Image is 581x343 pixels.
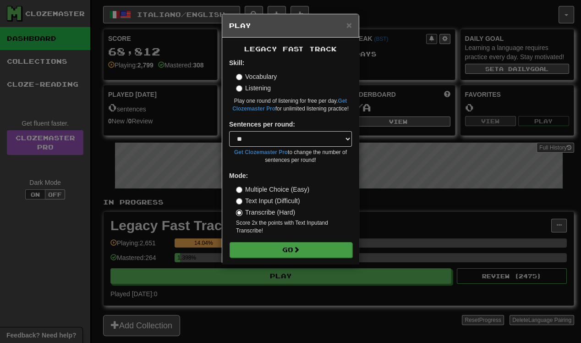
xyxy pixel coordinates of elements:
[234,149,288,155] a: Get Clozemaster Pro
[236,83,271,93] label: Listening
[346,20,352,30] button: Close
[229,172,248,179] strong: Mode:
[236,187,242,193] input: Multiple Choice (Easy)
[236,210,242,216] input: Transcribe (Hard)
[229,97,352,113] small: Play one round of listening for free per day. for unlimited listening practice!
[236,74,242,80] input: Vocabulary
[236,219,352,235] small: Score 2x the points with Text Input and Transcribe !
[236,85,242,92] input: Listening
[229,120,295,129] label: Sentences per round:
[230,242,352,258] button: Go
[236,185,309,194] label: Multiple Choice (Easy)
[229,21,352,30] h5: Play
[236,196,300,205] label: Text Input (Difficult)
[229,59,244,66] strong: Skill:
[236,198,242,205] input: Text Input (Difficult)
[346,20,352,30] span: ×
[229,149,352,164] small: to change the number of sentences per round!
[236,208,295,217] label: Transcribe (Hard)
[244,45,337,53] span: Legacy Fast Track
[236,72,277,81] label: Vocabulary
